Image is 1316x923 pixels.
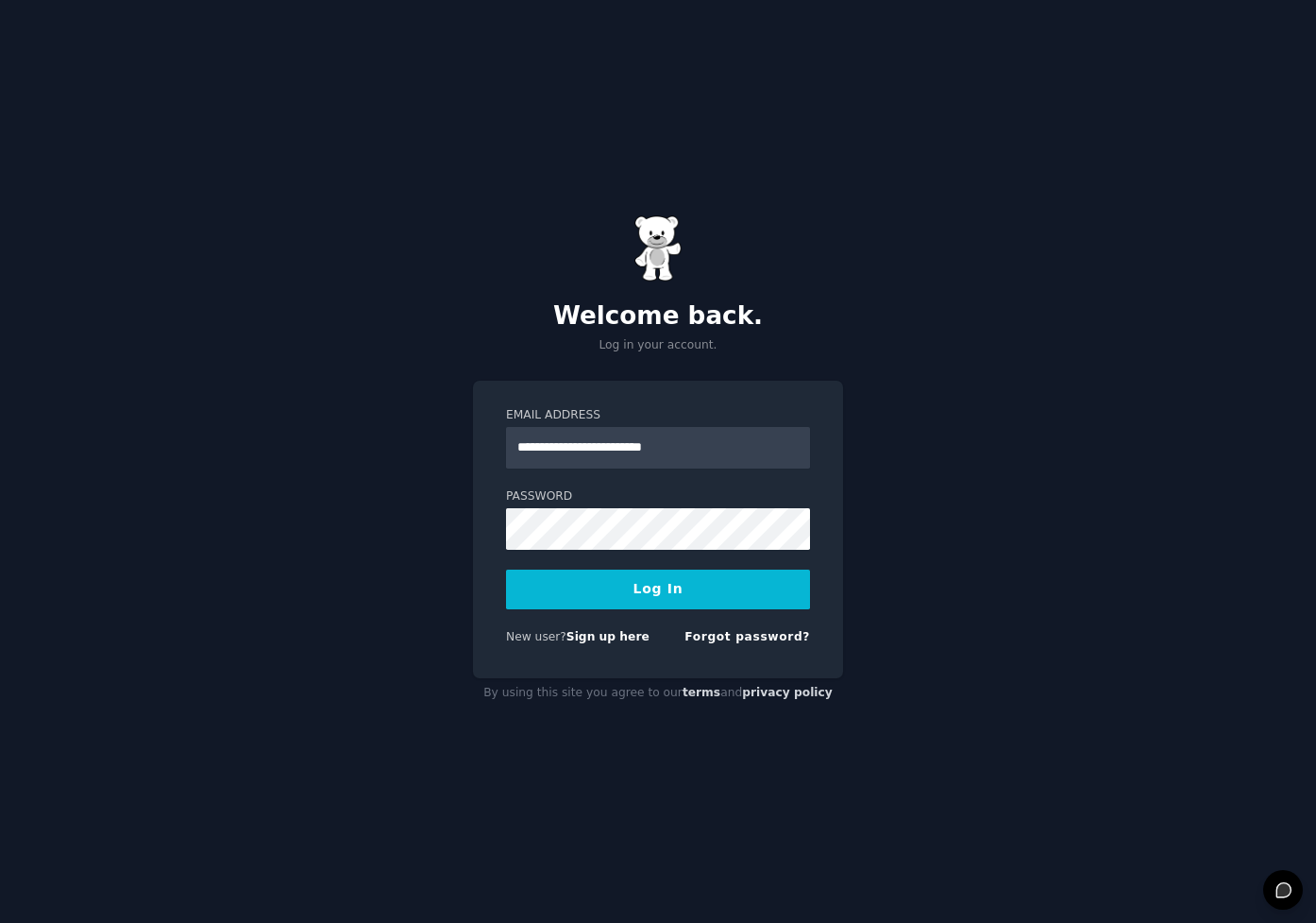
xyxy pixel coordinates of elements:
a: Sign up here [566,630,650,643]
a: Forgot password? [684,630,810,643]
label: Password [506,488,810,505]
p: Log in your account. [473,337,843,354]
span: New user? [506,630,566,643]
a: privacy policy [742,686,833,699]
h2: Welcome back. [473,301,843,332]
label: Email Address [506,407,810,424]
div: By using this site you agree to our and [473,678,843,709]
a: terms [683,686,720,699]
button: Log In [506,570,810,609]
img: Gummy Bear [634,215,682,282]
